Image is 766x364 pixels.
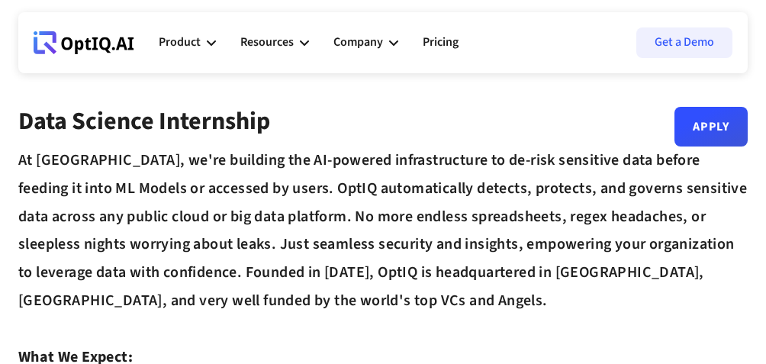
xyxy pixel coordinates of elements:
a: Get a Demo [636,27,732,58]
a: Apply [674,107,748,147]
a: Pricing [423,20,459,66]
a: Webflow Homepage [34,20,134,66]
strong: Data Science Internship [18,104,270,139]
div: Product [159,32,201,53]
div: Resources [240,32,294,53]
div: Company [333,32,383,53]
